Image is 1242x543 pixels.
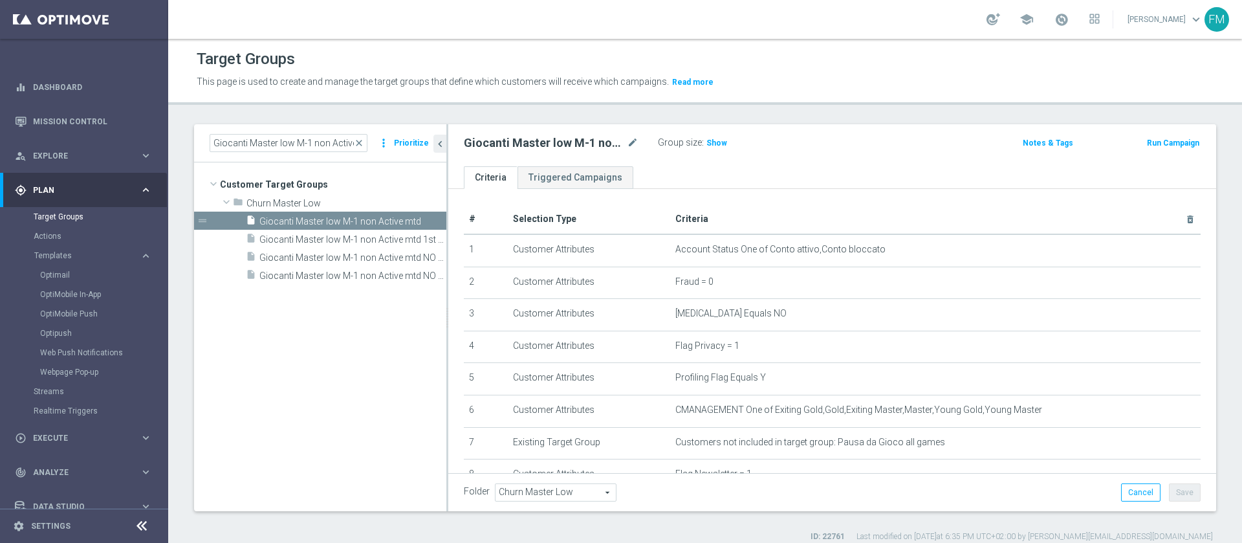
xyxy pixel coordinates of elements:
[675,308,787,319] span: [MEDICAL_DATA] Equals NO
[508,331,670,363] td: Customer Attributes
[34,207,167,227] div: Target Groups
[233,197,243,212] i: folder
[34,252,140,260] div: Templates
[464,395,508,427] td: 6
[671,75,715,89] button: Read more
[14,433,153,443] div: play_circle_outline Execute keyboard_arrow_right
[1189,12,1203,27] span: keyboard_arrow_down
[675,244,886,255] span: Account Status One of Conto attivo,Conto bloccato
[14,467,153,478] div: track_changes Analyze keyboard_arrow_right
[464,460,508,492] td: 8
[33,70,152,104] a: Dashboard
[508,234,670,267] td: Customer Attributes
[1019,12,1034,27] span: school
[246,269,256,284] i: insert_drive_file
[33,503,140,511] span: Data Studio
[140,500,152,513] i: keyboard_arrow_right
[15,467,140,478] div: Analyze
[40,309,135,319] a: OptiMobile Push
[259,234,446,245] span: Giocanti Master low M-1 non Active mtd 1st Slot
[508,395,670,427] td: Customer Attributes
[40,348,135,358] a: Web Push Notifications
[464,267,508,299] td: 2
[40,362,167,382] div: Webpage Pop-up
[464,234,508,267] td: 1
[34,250,153,261] button: Templates keyboard_arrow_right
[675,276,714,287] span: Fraud = 0
[508,267,670,299] td: Customer Attributes
[1126,10,1204,29] a: [PERSON_NAME]keyboard_arrow_down
[15,432,140,444] div: Execute
[40,285,167,304] div: OptiMobile In-App
[259,252,446,263] span: Giocanti Master low M-1 non Active mtd NO NWL
[433,135,446,153] button: chevron_left
[15,432,27,444] i: play_circle_outline
[140,466,152,478] i: keyboard_arrow_right
[34,227,167,246] div: Actions
[14,151,153,161] div: person_search Explore keyboard_arrow_right
[210,134,367,152] input: Quick find group or folder
[15,184,140,196] div: Plan
[14,502,153,512] button: Data Studio keyboard_arrow_right
[675,469,752,480] span: Flag Newsletter = 1
[464,299,508,331] td: 3
[15,184,27,196] i: gps_fixed
[33,186,140,194] span: Plan
[434,138,446,150] i: chevron_left
[259,216,446,227] span: Giocanti Master low M-1 non Active mtd
[40,367,135,377] a: Webpage Pop-up
[508,299,670,331] td: Customer Attributes
[1185,214,1195,225] i: delete_forever
[508,363,670,395] td: Customer Attributes
[34,246,167,382] div: Templates
[246,251,256,266] i: insert_drive_file
[464,135,624,151] h2: Giocanti Master low M-1 non Active mtd
[34,212,135,222] a: Target Groups
[1204,7,1229,32] div: FM
[675,372,766,383] span: Profiling Flag Equals Y
[1146,136,1201,150] button: Run Campaign
[40,265,167,285] div: Optimail
[1169,483,1201,502] button: Save
[14,116,153,127] div: Mission Control
[40,343,167,362] div: Web Push Notifications
[1021,136,1074,150] button: Notes & Tags
[658,137,702,148] label: Group size
[14,82,153,93] div: equalizer Dashboard
[246,215,256,230] i: insert_drive_file
[377,134,390,152] i: more_vert
[246,198,446,209] span: Churn Master Low
[811,531,845,542] label: ID: 22761
[15,82,27,93] i: equalizer
[15,70,152,104] div: Dashboard
[464,205,508,234] th: #
[14,185,153,195] button: gps_fixed Plan keyboard_arrow_right
[140,150,152,162] i: keyboard_arrow_right
[464,166,517,189] a: Criteria
[627,135,638,151] i: mode_edit
[856,531,1213,542] label: Last modified on [DATE] at 6:35 PM UTC+02:00 by [PERSON_NAME][EMAIL_ADDRESS][DOMAIN_NAME]
[508,427,670,460] td: Existing Target Group
[40,328,135,338] a: Optipush
[40,324,167,343] div: Optipush
[40,270,135,280] a: Optimail
[508,460,670,492] td: Customer Attributes
[31,522,71,530] a: Settings
[15,150,140,162] div: Explore
[34,406,135,416] a: Realtime Triggers
[220,175,446,194] span: Customer Target Groups
[675,340,739,351] span: Flag Privacy = 1
[40,289,135,300] a: OptiMobile In-App
[354,138,364,148] span: close
[13,520,25,532] i: settings
[33,104,152,139] a: Mission Control
[702,137,704,148] label: :
[1121,483,1160,502] button: Cancel
[517,166,633,189] a: Triggered Campaigns
[34,382,167,401] div: Streams
[140,432,152,444] i: keyboard_arrow_right
[706,139,727,148] span: Show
